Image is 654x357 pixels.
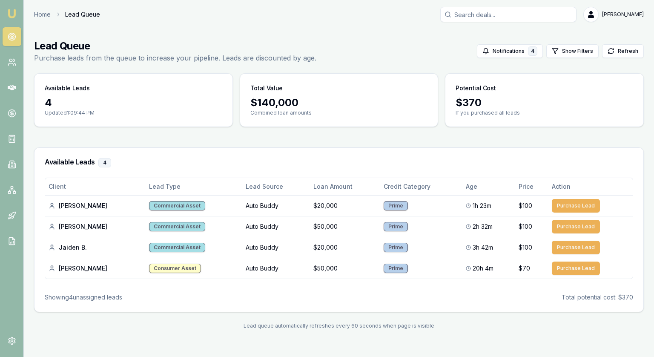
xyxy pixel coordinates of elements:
div: [PERSON_NAME] [49,264,142,273]
div: Prime [384,201,408,210]
div: Jaiden B. [49,243,142,252]
div: 4 [45,96,222,109]
button: Refresh [602,44,644,58]
td: Auto Buddy [242,237,310,258]
th: Credit Category [380,178,462,195]
button: Purchase Lead [552,220,600,233]
th: Price [515,178,548,195]
div: Prime [384,243,408,252]
button: Show Filters [546,44,599,58]
span: $100 [519,202,532,210]
h3: Total Value [250,84,283,92]
input: Search deals [440,7,577,22]
th: Lead Source [242,178,310,195]
img: emu-icon-u.png [7,9,17,19]
div: Total potential cost: $370 [562,293,633,302]
p: Combined loan amounts [250,109,428,116]
th: Client [45,178,146,195]
td: Auto Buddy [242,195,310,216]
button: Purchase Lead [552,199,600,213]
span: $70 [519,264,530,273]
div: Lead queue automatically refreshes every 60 seconds when page is visible [34,322,644,329]
span: 20h 4m [473,264,493,273]
p: If you purchased all leads [456,109,633,116]
button: Purchase Lead [552,262,600,275]
td: Auto Buddy [242,258,310,279]
th: Age [462,178,515,195]
p: Purchase leads from the queue to increase your pipeline. Leads are discounted by age. [34,53,316,63]
div: [PERSON_NAME] [49,222,142,231]
td: $50,000 [310,216,380,237]
th: Loan Amount [310,178,380,195]
div: [PERSON_NAME] [49,202,142,210]
span: Lead Queue [65,10,100,19]
a: Home [34,10,51,19]
span: 1h 23m [473,202,491,210]
div: Showing 4 unassigned lead s [45,293,122,302]
span: [PERSON_NAME] [602,11,644,18]
h3: Potential Cost [456,84,496,92]
div: Prime [384,264,408,273]
h3: Available Leads [45,84,90,92]
button: Purchase Lead [552,241,600,254]
th: Lead Type [146,178,242,195]
h1: Lead Queue [34,39,316,53]
div: Commercial Asset [149,243,205,252]
span: $100 [519,222,532,231]
span: 2h 32m [473,222,493,231]
div: Commercial Asset [149,201,205,210]
span: 3h 42m [473,243,493,252]
div: $ 140,000 [250,96,428,109]
th: Action [548,178,633,195]
div: 4 [98,158,111,167]
td: Auto Buddy [242,216,310,237]
div: Prime [384,222,408,231]
nav: breadcrumb [34,10,100,19]
button: Notifications4 [477,44,543,58]
div: Consumer Asset [149,264,201,273]
div: Commercial Asset [149,222,205,231]
td: $20,000 [310,195,380,216]
div: $ 370 [456,96,633,109]
td: $20,000 [310,237,380,258]
td: $50,000 [310,258,380,279]
p: Updated 1:09:44 PM [45,109,222,116]
h3: Available Leads [45,158,633,167]
span: $100 [519,243,532,252]
div: 4 [528,46,537,56]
